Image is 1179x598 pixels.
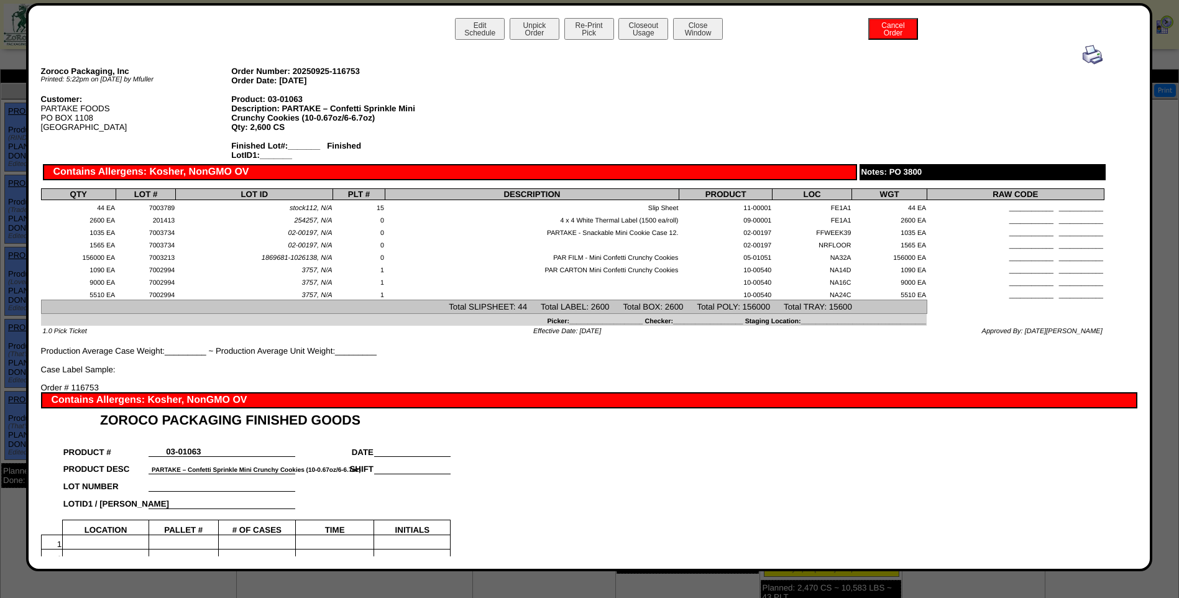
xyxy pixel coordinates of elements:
span: 3757, N/A [302,267,333,274]
th: WGT [852,189,927,200]
td: TIME [295,520,374,535]
button: CloseWindow [673,18,723,40]
th: QTY [41,189,116,200]
span: 1869681-1026138, N/A [262,254,333,262]
td: ____________ ____________ [927,237,1104,250]
td: 1565 EA [852,237,927,250]
td: 2600 EA [41,213,116,225]
td: 1090 EA [852,262,927,275]
td: 5510 EA [41,287,116,300]
div: PARTAKE FOODS PO BOX 1108 [GEOGRAPHIC_DATA] [41,94,232,132]
td: LOT NUMBER [63,474,149,491]
td: 156000 EA [852,250,927,262]
td: 7003734 [116,237,176,250]
span: 254257, N/A [294,217,332,224]
div: Product: 03-01063 [231,94,422,104]
div: Zoroco Packaging, Inc [41,67,232,76]
td: PARTAKE - Snackable Mini Cookie Case 12. [385,225,679,237]
td: 02-00197 [679,225,773,237]
td: 1565 EA [41,237,116,250]
th: LOT # [116,189,176,200]
td: ____________ ____________ [927,213,1104,225]
td: 15 [333,200,385,213]
td: Total SLIPSHEET: 44 Total LABEL: 2600 Total BOX: 2600 Total POLY: 156000 Total TRAY: 15600 [41,300,927,313]
font: PARTAKE – Confetti Sprinkle Mini Crunchy Cookies (10-0.67oz/6-6.7oz) [152,467,361,474]
div: Order Number: 20250925-116753 [231,67,422,76]
th: DESCRIPTION [385,189,679,200]
td: 1 [41,535,63,550]
td: 10-00540 [679,262,773,275]
td: 02-00197 [679,237,773,250]
span: 02-00197, N/A [288,229,333,237]
th: PLT # [333,189,385,200]
td: FFWEEK39 [773,225,852,237]
td: NRFLOOR [773,237,852,250]
td: 2600 EA [852,213,927,225]
td: 10-00540 [679,287,773,300]
td: 09-00001 [679,213,773,225]
td: 1090 EA [41,262,116,275]
td: 9000 EA [852,275,927,287]
td: 7003734 [116,225,176,237]
td: 7002994 [116,275,176,287]
td: 2 [41,550,63,564]
button: CancelOrder [868,18,918,40]
td: 1035 EA [852,225,927,237]
div: Production Average Case Weight:_________ ~ Production Average Unit Weight:_________ Case Label Sa... [41,45,1104,374]
td: 1 [333,262,385,275]
div: Description: PARTAKE – Confetti Sprinkle Mini Crunchy Cookies (10-0.67oz/6-6.7oz) [231,104,422,122]
td: SHIFT [295,457,374,474]
td: NA16C [773,275,852,287]
td: ZOROCO PACKAGING FINISHED GOODS [63,408,451,428]
td: 9000 EA [41,275,116,287]
td: 7003213 [116,250,176,262]
td: 44 EA [852,200,927,213]
td: 7003789 [116,200,176,213]
div: Contains Allergens: Kosher, NonGMO OV [41,392,1137,408]
td: PALLET # [149,520,218,535]
span: stock112, N/A [290,205,332,212]
td: PRODUCT DESC [63,457,149,474]
td: 0 [333,250,385,262]
td: 1035 EA [41,225,116,237]
button: EditSchedule [455,18,505,40]
td: ____________ ____________ [927,225,1104,237]
td: INITIALS [374,520,451,535]
span: Approved By: [DATE][PERSON_NAME] [982,328,1103,335]
div: Customer: [41,94,232,104]
td: ____________ ____________ [927,262,1104,275]
td: LOCATION [63,520,149,535]
td: 7002994 [116,287,176,300]
div: Qty: 2,600 CS [231,122,422,132]
td: 201413 [116,213,176,225]
td: 7002994 [116,262,176,275]
button: CloseoutUsage [618,18,668,40]
td: ____________ ____________ [927,275,1104,287]
td: # OF CASES [218,520,295,535]
div: Order Date: [DATE] [231,76,422,85]
div: Finished Lot#:_______ Finished LotID1:_______ [231,141,422,160]
td: 0 [333,213,385,225]
button: UnpickOrder [510,18,559,40]
th: PRODUCT [679,189,773,200]
td: DATE [295,439,374,457]
td: 156000 EA [41,250,116,262]
td: FE1A1 [773,213,852,225]
th: RAW CODE [927,189,1104,200]
td: 10-00540 [679,275,773,287]
td: 44 EA [41,200,116,213]
img: print.gif [1083,45,1103,65]
span: 3757, N/A [302,279,333,287]
span: 02-00197, N/A [288,242,333,249]
span: 1.0 Pick Ticket [43,328,87,335]
td: 1 [333,275,385,287]
td: FE1A1 [773,200,852,213]
div: Contains Allergens: Kosher, NonGMO OV [43,164,857,180]
td: LOTID1 / [PERSON_NAME] [63,491,149,508]
td: NA24C [773,287,852,300]
td: Slip Sheet [385,200,679,213]
th: LOC [773,189,852,200]
td: NA32A [773,250,852,262]
span: Effective Date: [DATE] [533,328,601,335]
div: Notes: PO 3800 [860,164,1106,180]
